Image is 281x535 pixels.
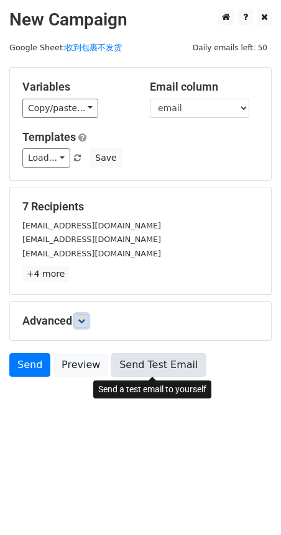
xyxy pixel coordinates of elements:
[53,353,108,377] a: Preview
[188,41,272,55] span: Daily emails left: 50
[219,475,281,535] iframe: Chat Widget
[22,314,259,328] h5: Advanced
[22,249,161,258] small: [EMAIL_ADDRESS][DOMAIN_NAME]
[22,80,131,94] h5: Variables
[93,380,211,398] div: Send a test email to yourself
[22,99,98,118] a: Copy/paste...
[219,475,281,535] div: 聊天小组件
[150,80,259,94] h5: Email column
[188,43,272,52] a: Daily emails left: 50
[111,353,206,377] a: Send Test Email
[22,235,161,244] small: [EMAIL_ADDRESS][DOMAIN_NAME]
[90,148,122,168] button: Save
[22,266,69,282] a: +4 more
[22,221,161,230] small: [EMAIL_ADDRESS][DOMAIN_NAME]
[22,130,76,143] a: Templates
[22,200,259,214] h5: 7 Recipients
[9,353,50,377] a: Send
[9,43,122,52] small: Google Sheet:
[22,148,70,168] a: Load...
[9,9,272,30] h2: New Campaign
[65,43,122,52] a: 收到包裹不发货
